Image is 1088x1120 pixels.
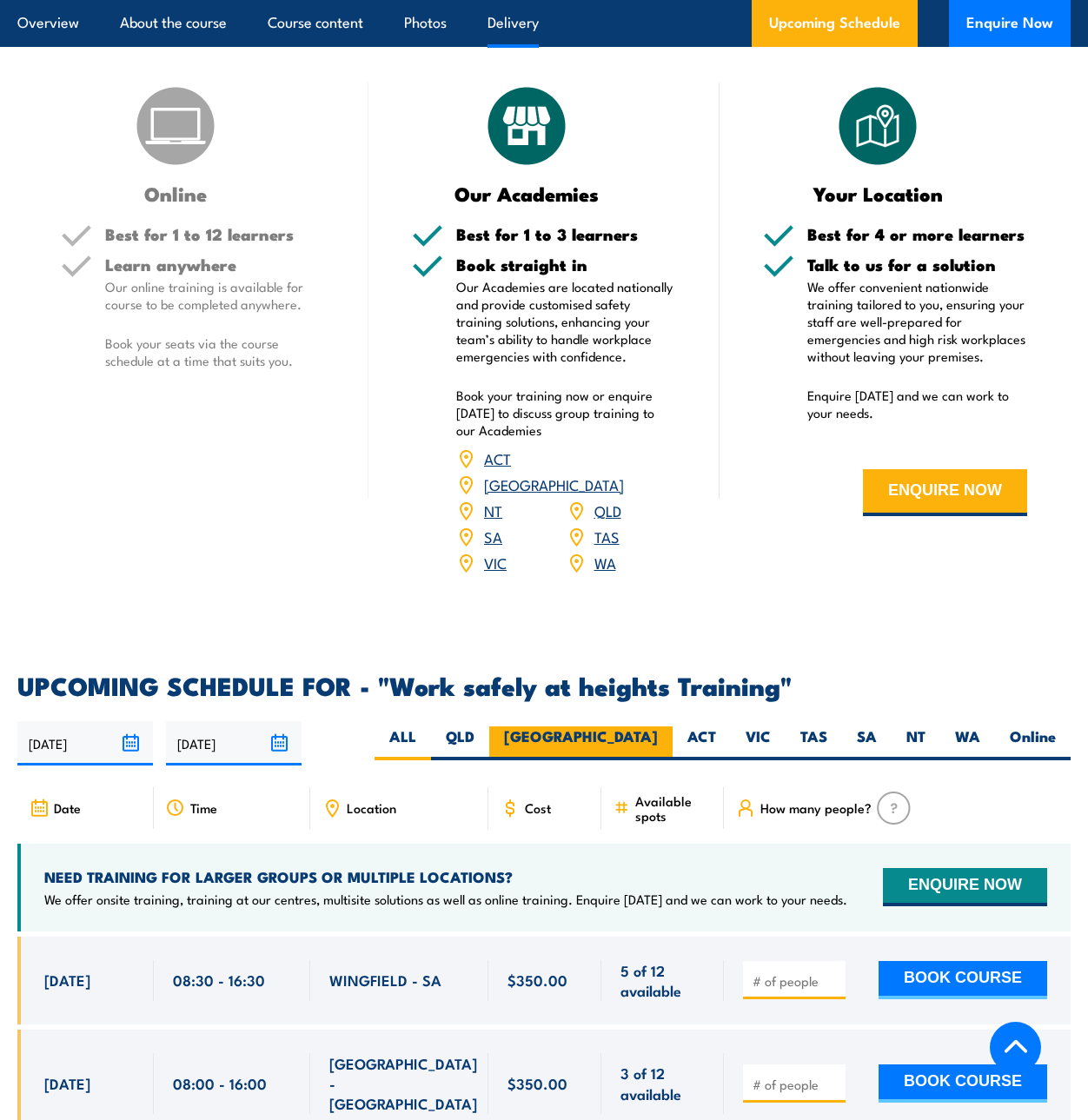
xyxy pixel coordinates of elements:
[17,721,153,765] input: From date
[863,469,1027,516] button: ENQUIRE NOW
[731,726,786,760] label: VIC
[375,726,431,760] label: ALL
[329,1053,477,1114] span: [GEOGRAPHIC_DATA] - [GEOGRAPHIC_DATA]
[105,226,325,242] h5: Best for 1 to 12 learners
[456,256,676,273] h5: Book straight in
[44,867,847,886] h4: NEED TRAINING FOR LARGER GROUPS OR MULTIPLE LOCATIONS?
[807,226,1027,242] h5: Best for 4 or more learners
[760,800,872,815] span: How many people?
[525,800,551,815] span: Cost
[347,800,396,815] span: Location
[879,961,1047,999] button: BOOK COURSE
[620,1063,705,1103] span: 3 of 12 available
[892,726,940,760] label: NT
[190,800,217,815] span: Time
[508,970,567,990] span: $350.00
[17,673,1071,696] h2: UPCOMING SCHEDULE FOR - "Work safely at heights Training"
[44,1073,90,1093] span: [DATE]
[842,726,892,760] label: SA
[484,526,502,547] a: SA
[489,726,673,760] label: [GEOGRAPHIC_DATA]
[620,960,705,1001] span: 5 of 12 available
[673,726,731,760] label: ACT
[431,726,489,760] label: QLD
[508,1073,567,1093] span: $350.00
[635,793,713,823] span: Available spots
[105,278,325,313] p: Our online training is available for course to be completed anywhere.
[995,726,1071,760] label: Online
[484,447,511,468] a: ACT
[484,474,624,494] a: [GEOGRAPHIC_DATA]
[44,891,847,908] p: We offer onsite training, training at our centres, multisite solutions as well as online training...
[105,256,325,273] h5: Learn anywhere
[105,335,325,369] p: Book your seats via the course schedule at a time that suits you.
[166,721,302,765] input: To date
[807,387,1027,421] p: Enquire [DATE] and we can work to your needs.
[807,278,1027,365] p: We offer convenient nationwide training tailored to you, ensuring your staff are well-prepared fo...
[61,183,290,203] h3: Online
[940,726,995,760] label: WA
[883,868,1047,906] button: ENQUIRE NOW
[173,1073,267,1093] span: 08:00 - 16:00
[594,500,621,520] a: QLD
[44,970,90,990] span: [DATE]
[753,972,839,990] input: # of people
[753,1076,839,1093] input: # of people
[807,256,1027,273] h5: Talk to us for a solution
[173,970,265,990] span: 08:30 - 16:30
[484,552,507,573] a: VIC
[456,278,676,365] p: Our Academies are located nationally and provide customised safety training solutions, enhancing ...
[594,526,620,547] a: TAS
[54,800,81,815] span: Date
[456,387,676,439] p: Book your training now or enquire [DATE] to discuss group training to our Academies
[412,183,641,203] h3: Our Academies
[594,552,616,573] a: WA
[879,1064,1047,1103] button: BOOK COURSE
[329,970,441,990] span: WINGFIELD - SA
[484,500,502,520] a: NT
[456,226,676,242] h5: Best for 1 to 3 learners
[763,183,992,203] h3: Your Location
[786,726,842,760] label: TAS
